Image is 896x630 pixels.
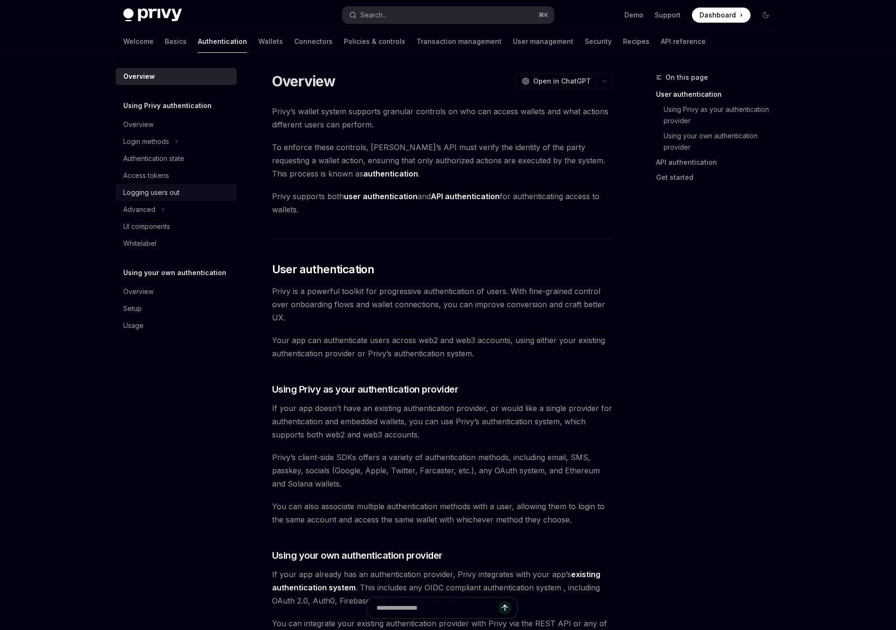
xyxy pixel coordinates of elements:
a: Support [655,10,681,20]
span: Privy is a powerful toolkit for progressive authentication of users. With fine-grained control ov... [272,285,613,324]
a: API reference [661,30,706,53]
a: Dashboard [692,8,751,23]
a: Overview [116,68,237,85]
a: UI components [116,218,237,235]
span: You can also associate multiple authentication methods with a user, allowing them to login to the... [272,500,613,526]
a: Connectors [294,30,333,53]
a: Policies & controls [344,30,405,53]
a: User authentication [656,87,781,102]
span: Dashboard [700,10,736,20]
span: Using Privy as your authentication provider [272,383,459,396]
a: Logging users out [116,184,237,201]
a: Using Privy as your authentication provider [664,102,781,128]
a: Wallets [258,30,283,53]
button: Toggle dark mode [758,8,773,23]
h5: Using Privy authentication [123,100,212,111]
a: Overview [116,283,237,300]
div: Advanced [123,204,155,215]
a: Authentication state [116,150,237,167]
div: Access tokens [123,170,169,181]
div: Setup [123,303,142,314]
div: Whitelabel [123,238,156,249]
a: API authentication [656,155,781,170]
span: Open in ChatGPT [533,76,591,86]
a: Authentication [198,30,247,53]
h5: Using your own authentication [123,267,226,278]
div: Login methods [123,136,169,147]
span: To enforce these controls, [PERSON_NAME]’s API must verify the identity of the party requesting a... [272,141,613,180]
div: UI components [123,221,170,232]
button: Send message [498,601,512,614]
div: Overview [123,71,155,82]
a: Overview [116,116,237,133]
a: Whitelabel [116,235,237,252]
a: Usage [116,317,237,334]
a: Welcome [123,30,154,53]
a: Using your own authentication provider [664,128,781,155]
strong: authentication [363,169,418,178]
div: Overview [123,286,154,297]
span: User authentication [272,262,375,277]
button: Search...⌘K [342,7,554,24]
a: Get started [656,170,781,185]
h1: Overview [272,73,336,90]
div: Logging users out [123,187,179,198]
span: If your app already has an authentication provider, Privy integrates with your app’s . This inclu... [272,568,613,607]
strong: API authentication [431,192,500,201]
a: Demo [624,10,643,20]
button: Open in ChatGPT [516,73,597,89]
a: Security [585,30,612,53]
span: Your app can authenticate users across web2 and web3 accounts, using either your existing authent... [272,334,613,360]
span: Privy’s client-side SDKs offers a variety of authentication methods, including email, SMS, passke... [272,451,613,490]
img: dark logo [123,8,182,22]
a: Access tokens [116,167,237,184]
a: Recipes [623,30,649,53]
a: User management [513,30,573,53]
span: Using your own authentication provider [272,549,443,562]
div: Search... [360,9,387,21]
span: On this page [666,72,708,83]
span: Privy’s wallet system supports granular controls on who can access wallets and what actions diffe... [272,105,613,131]
span: Privy supports both and for authenticating access to wallets. [272,190,613,216]
div: Usage [123,320,144,331]
span: ⌘ K [538,11,548,19]
div: Overview [123,119,154,130]
a: Basics [165,30,187,53]
a: Transaction management [417,30,502,53]
div: Authentication state [123,153,184,164]
strong: user authentication [344,192,418,201]
span: If your app doesn’t have an existing authentication provider, or would like a single provider for... [272,402,613,441]
a: Setup [116,300,237,317]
